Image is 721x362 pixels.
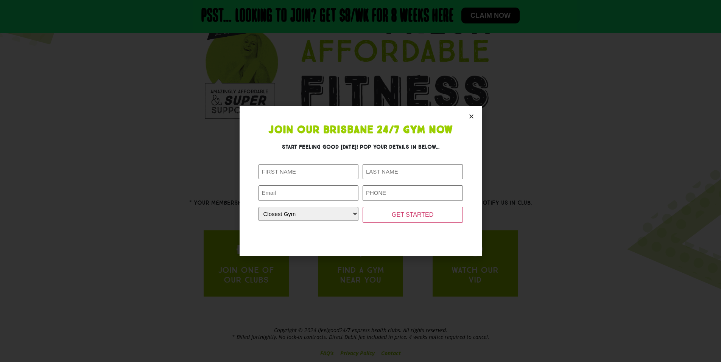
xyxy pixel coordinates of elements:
[259,164,359,180] input: FIRST NAME
[363,185,463,201] input: PHONE
[363,164,463,180] input: LAST NAME
[363,207,463,223] input: GET STARTED
[259,143,463,151] h3: Start feeling good [DATE]! Pop your details in below...
[259,185,359,201] input: Email
[469,113,474,119] a: Close
[259,125,463,135] h1: Join Our Brisbane 24/7 Gym Now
